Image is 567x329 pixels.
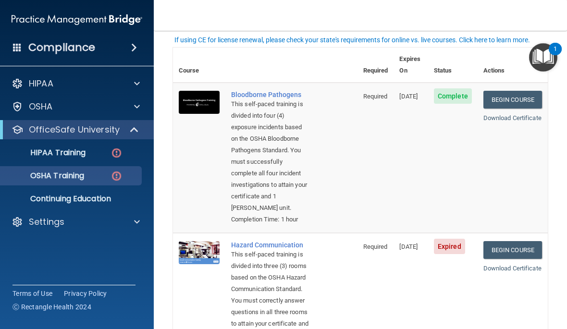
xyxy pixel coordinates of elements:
div: If using CE for license renewal, please check your state's requirements for online vs. live cours... [174,37,530,43]
a: Privacy Policy [64,289,107,298]
a: Terms of Use [12,289,52,298]
img: PMB logo [12,10,142,29]
button: Open Resource Center, 1 new notification [529,43,557,72]
span: Expired [434,239,465,254]
div: 1 [554,49,557,61]
a: OfficeSafe University [12,124,139,135]
th: Status [428,48,478,83]
div: This self-paced training is divided into four (4) exposure incidents based on the OSHA Bloodborne... [231,98,309,214]
span: Ⓒ Rectangle Health 2024 [12,302,91,312]
span: Required [363,243,388,250]
span: Required [363,93,388,100]
a: Download Certificate [483,265,542,272]
a: Begin Course [483,91,542,109]
div: Completion Time: 1 hour [231,214,309,225]
th: Expires On [394,48,428,83]
button: If using CE for license renewal, please check your state's requirements for online vs. live cours... [173,35,531,45]
a: Begin Course [483,241,542,259]
span: Complete [434,88,472,104]
a: OSHA [12,101,140,112]
img: danger-circle.6113f641.png [111,147,123,159]
a: Bloodborne Pathogens [231,91,309,98]
a: HIPAA [12,78,140,89]
p: Continuing Education [6,194,137,204]
th: Course [173,48,225,83]
p: HIPAA [29,78,53,89]
p: OfficeSafe University [29,124,120,135]
span: [DATE] [399,243,418,250]
th: Actions [478,48,548,83]
h4: Compliance [28,41,95,54]
a: Settings [12,216,140,228]
th: Required [357,48,394,83]
p: OSHA Training [6,171,84,181]
p: HIPAA Training [6,148,86,158]
p: Settings [29,216,64,228]
span: [DATE] [399,93,418,100]
p: OSHA [29,101,53,112]
a: Download Certificate [483,114,542,122]
a: Hazard Communication [231,241,309,249]
img: danger-circle.6113f641.png [111,170,123,182]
